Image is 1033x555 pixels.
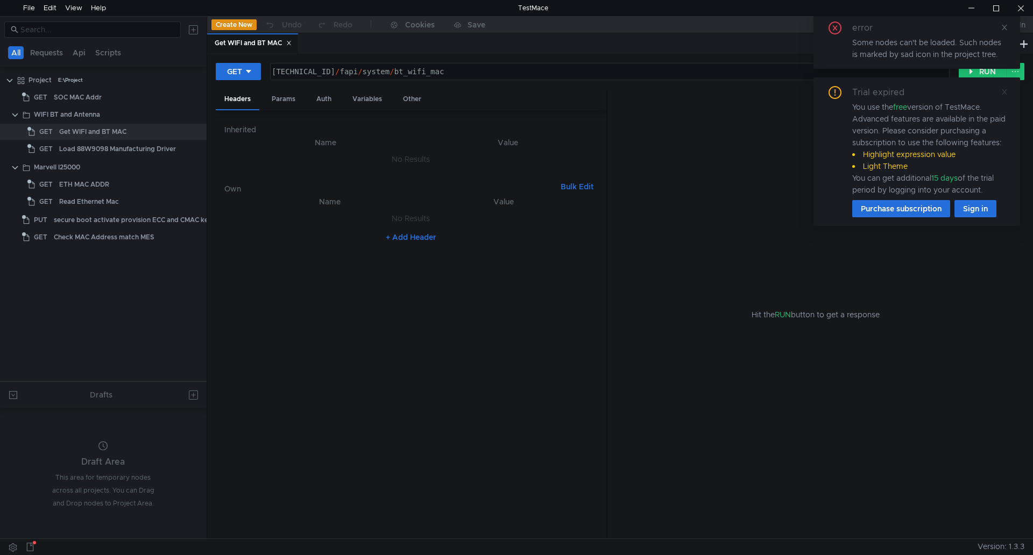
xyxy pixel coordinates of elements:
[34,229,47,245] span: GET
[34,106,100,123] div: WIFI BT and Antenna
[59,124,126,140] div: Get WIFI and BT MAC
[381,231,441,244] button: + Add Header
[978,539,1024,554] span: Version: 1.3.3
[215,38,292,49] div: Get WIFI and BT MAC
[224,182,556,195] h6: Own
[8,46,24,59] button: All
[34,212,47,228] span: PUT
[227,66,242,77] div: GET
[852,148,1007,160] li: Highlight expression value
[852,22,886,34] div: error
[852,172,1007,196] div: You can get additional of the trial period by logging into your account.
[58,72,83,88] div: E:\Project
[334,18,352,31] div: Redo
[344,89,391,109] div: Variables
[54,229,154,245] div: Check MAC Address match MES
[282,18,302,31] div: Undo
[92,46,124,59] button: Scripts
[69,46,89,59] button: Api
[216,63,261,80] button: GET
[931,173,958,183] span: 15 days
[852,200,950,217] button: Purchase subscription
[54,212,215,228] div: secure boot activate provision ECC and CMAC keys
[216,89,259,110] div: Headers
[39,176,53,193] span: GET
[39,124,53,140] span: GET
[752,309,880,321] span: Hit the button to get a response
[309,17,360,33] button: Redo
[394,89,430,109] div: Other
[775,310,791,319] span: RUN
[852,101,1007,196] div: You use the version of TestMace. Advanced features are available in the paid version. Please cons...
[233,136,419,149] th: Name
[308,89,340,109] div: Auth
[405,18,435,31] div: Cookies
[242,195,419,208] th: Name
[224,123,598,136] h6: Inherited
[263,89,304,109] div: Params
[59,141,176,157] div: Load 88W9098 Manufacturing Driver
[54,89,102,105] div: SOC MAC Addr
[392,154,430,164] nz-embed-empty: No Results
[59,194,119,210] div: Read Ethernet Mac
[39,141,53,157] span: GET
[392,214,430,223] nz-embed-empty: No Results
[34,89,47,105] span: GET
[419,136,598,149] th: Value
[893,102,907,112] span: free
[852,86,917,99] div: Trial expired
[852,160,1007,172] li: Light Theme
[39,194,53,210] span: GET
[852,37,1007,60] div: Some nodes can't be loaded. Such nodes is marked by sad icon in the project tree.
[257,17,309,33] button: Undo
[419,195,589,208] th: Value
[556,180,598,193] button: Bulk Edit
[29,72,52,88] div: Project
[34,159,80,175] div: Marvell I25000
[90,388,112,401] div: Drafts
[20,24,174,35] input: Search...
[468,21,485,29] div: Save
[27,46,66,59] button: Requests
[954,200,996,217] button: Sign in
[211,19,257,30] button: Create New
[59,176,109,193] div: ETH MAC ADDR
